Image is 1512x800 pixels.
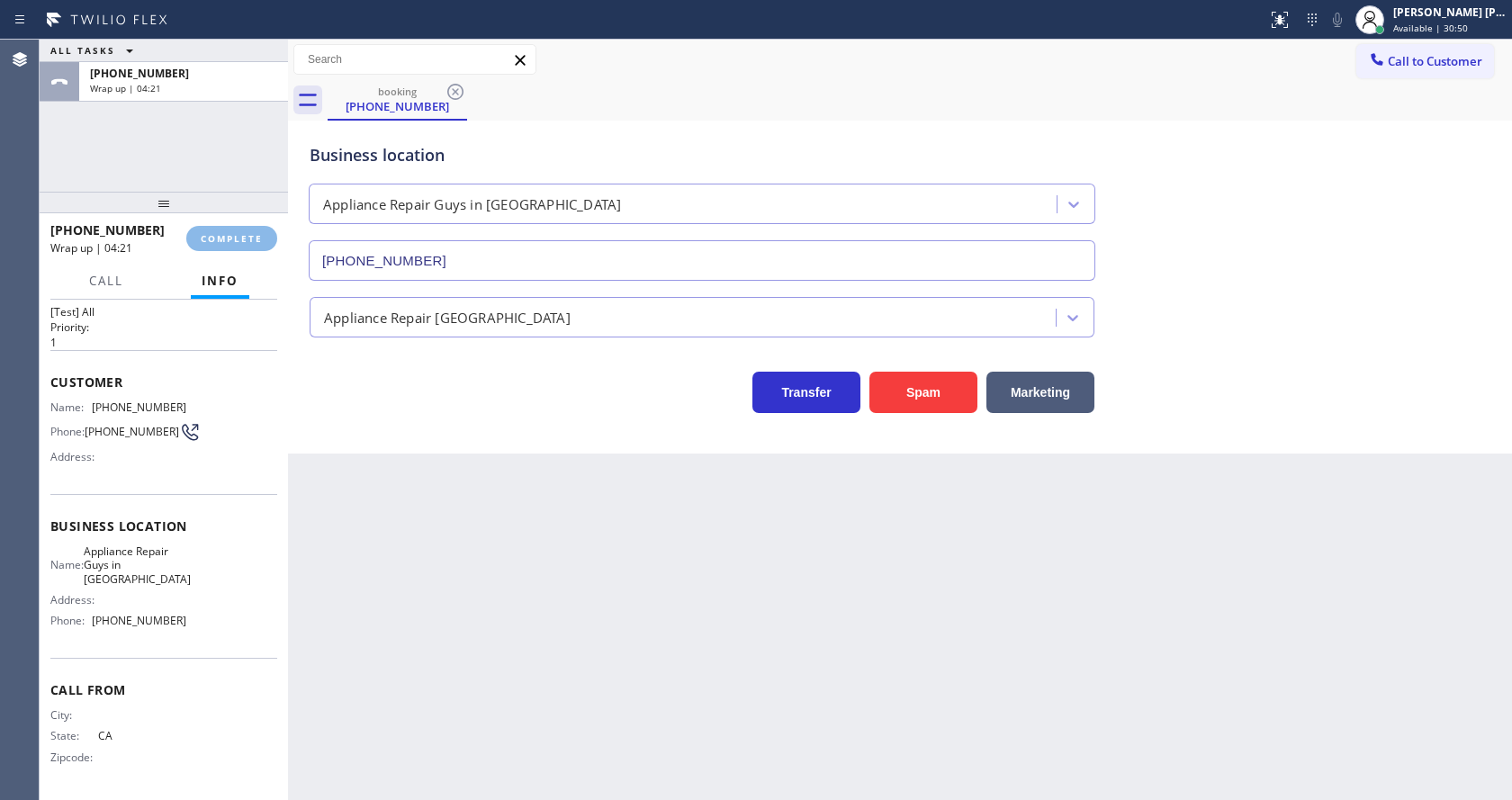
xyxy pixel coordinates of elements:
span: Phone: [50,425,85,438]
span: COMPLETE [201,232,263,245]
span: Call to Customer [1388,53,1482,69]
span: Name: [50,558,84,571]
p: [Test] All [50,304,277,319]
span: Customer [50,373,277,391]
span: CA [98,729,187,742]
input: Phone Number [309,240,1095,281]
span: [PHONE_NUMBER] [85,425,179,438]
button: Info [191,264,249,299]
span: Business location [50,517,277,535]
div: Appliance Repair Guys in [GEOGRAPHIC_DATA] [323,194,621,215]
span: Call [89,273,123,289]
span: Info [202,273,238,289]
button: Transfer [752,372,860,413]
button: COMPLETE [186,226,277,251]
div: [PERSON_NAME] [PERSON_NAME] [1393,4,1507,20]
p: 1 [50,335,277,350]
div: [PHONE_NUMBER] [329,98,465,114]
span: [PHONE_NUMBER] [92,400,186,414]
button: Call to Customer [1356,44,1494,78]
span: Address: [50,450,98,463]
span: [PHONE_NUMBER] [92,614,186,627]
span: Wrap up | 04:21 [50,240,132,256]
span: Phone: [50,614,92,627]
span: Appliance Repair Guys in [GEOGRAPHIC_DATA] [84,544,191,586]
button: Spam [869,372,977,413]
span: ALL TASKS [50,44,115,57]
h2: Priority: [50,319,277,335]
div: Appliance Repair [GEOGRAPHIC_DATA] [324,307,571,328]
span: Zipcode: [50,751,98,764]
span: City: [50,708,98,722]
input: Search [294,45,535,74]
span: Call From [50,681,277,698]
div: (909) 313-8658 [329,80,465,119]
button: ALL TASKS [40,40,151,61]
div: booking [329,85,465,98]
span: Address: [50,593,98,607]
span: [PHONE_NUMBER] [90,66,189,81]
span: State: [50,729,98,742]
button: Call [78,264,134,299]
span: Name: [50,400,92,414]
button: Marketing [986,372,1094,413]
button: Mute [1325,7,1350,32]
span: [PHONE_NUMBER] [50,221,165,238]
div: Business location [310,143,1094,167]
span: Wrap up | 04:21 [90,82,161,94]
span: Available | 30:50 [1393,22,1468,34]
